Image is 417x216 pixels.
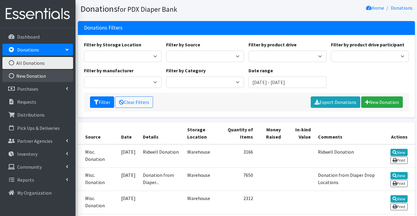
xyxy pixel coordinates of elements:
label: Filter by Source [166,41,200,48]
th: Details [139,122,183,144]
a: Donations [2,44,73,56]
a: New Donation [2,70,73,82]
p: Pick Ups & Deliveries [17,125,60,131]
td: 3166 [223,144,257,168]
td: Ridwell Donation [139,144,183,168]
a: Community [2,161,73,173]
p: Purchases [17,86,38,92]
label: Date range [249,67,273,74]
p: Requests [17,99,36,105]
h1: Donations [80,4,244,14]
th: Date [117,122,139,144]
p: Inventory [17,151,37,157]
a: Print [390,203,408,210]
td: [DATE] [117,191,139,214]
a: My Organization [2,187,73,199]
a: Clear Filters [115,96,153,108]
th: Storage Location [184,122,223,144]
td: Warehouse [184,144,223,168]
td: Warehouse [184,191,223,214]
a: Home [366,5,384,11]
td: Warehouse [184,167,223,191]
a: Pick Ups & Deliveries [2,122,73,134]
a: Requests [2,96,73,108]
label: Filter by Category [166,67,206,74]
a: View [390,195,408,202]
a: Donations [391,5,412,11]
img: HumanEssentials [2,4,73,24]
a: Print [390,180,408,187]
small: for PDX Diaper Bank [117,5,177,14]
p: My Organization [17,190,52,196]
a: Partner Agencies [2,135,73,147]
p: Community [17,164,42,170]
p: Dashboard [17,34,40,40]
td: [DATE] [117,144,139,168]
a: Export Donations [311,96,360,108]
label: Filter by Storage Location [84,41,141,48]
p: Distributions [17,112,45,118]
a: View [390,149,408,156]
a: Dashboard [2,31,73,43]
p: Reports [17,177,34,183]
input: January 1, 2011 - December 31, 2011 [249,77,326,88]
label: Filter by product drive participant [331,41,404,48]
a: All Donations [2,57,73,69]
a: Purchases [2,83,73,95]
a: New Donation [361,96,403,108]
h3: Donations Filters [84,25,123,31]
a: View [390,172,408,179]
p: Partner Agencies [17,138,53,144]
td: 2312 [223,191,257,214]
th: Money Raised [257,122,284,144]
label: Filter by manufacturer [84,67,133,74]
a: Print [390,157,408,164]
td: Misc. Donation [78,144,118,168]
td: Misc. Donation [78,191,118,214]
th: Actions [380,122,415,144]
td: 7650 [223,167,257,191]
th: Source [78,122,118,144]
a: Distributions [2,109,73,121]
label: Filter by product drive [249,41,297,48]
th: In-kind Value [284,122,314,144]
td: [DATE] [117,167,139,191]
a: Inventory [2,148,73,160]
th: Comments [314,122,380,144]
td: Misc. Donation [78,167,118,191]
p: Donations [17,47,39,53]
td: Ridwell Donation [314,144,380,168]
th: Quantity of Items [223,122,257,144]
a: Reports [2,174,73,186]
td: Donation from Diaper... [139,167,183,191]
td: Donation from Diaper Drop Locations [314,167,380,191]
button: Filter [90,96,114,108]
